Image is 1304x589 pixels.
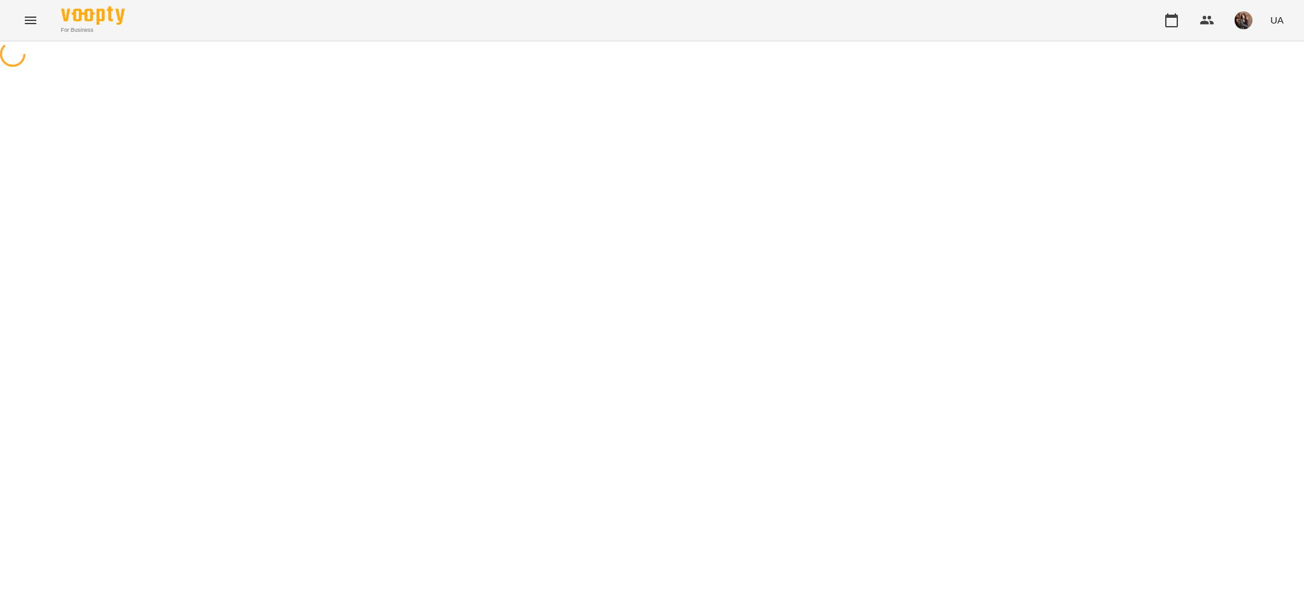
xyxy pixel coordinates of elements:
img: 6c17d95c07e6703404428ddbc75e5e60.jpg [1235,11,1252,29]
span: For Business [61,26,125,34]
img: Voopty Logo [61,6,125,25]
button: UA [1265,8,1289,32]
button: Menu [15,5,46,36]
span: UA [1270,13,1284,27]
